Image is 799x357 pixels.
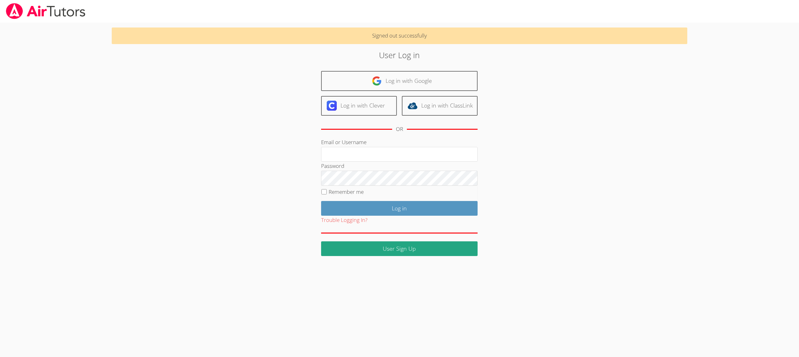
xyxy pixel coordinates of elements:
[321,71,478,91] a: Log in with Google
[5,3,86,19] img: airtutors_banner-c4298cdbf04f3fff15de1276eac7730deb9818008684d7c2e4769d2f7ddbe033.png
[321,216,367,225] button: Trouble Logging In?
[184,49,615,61] h2: User Log in
[396,125,403,134] div: OR
[321,138,366,146] label: Email or Username
[321,162,344,169] label: Password
[321,241,478,256] a: User Sign Up
[329,188,364,195] label: Remember me
[327,101,337,111] img: clever-logo-6eab21bc6e7a338710f1a6ff85c0baf02591cd810cc4098c63d3a4b26e2feb20.svg
[372,76,382,86] img: google-logo-50288ca7cdecda66e5e0955fdab243c47b7ad437acaf1139b6f446037453330a.svg
[402,96,478,116] a: Log in with ClassLink
[407,101,417,111] img: classlink-logo-d6bb404cc1216ec64c9a2012d9dc4662098be43eaf13dc465df04b49fa7ab582.svg
[112,28,687,44] p: Signed out successfully
[321,201,478,216] input: Log in
[321,96,397,116] a: Log in with Clever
